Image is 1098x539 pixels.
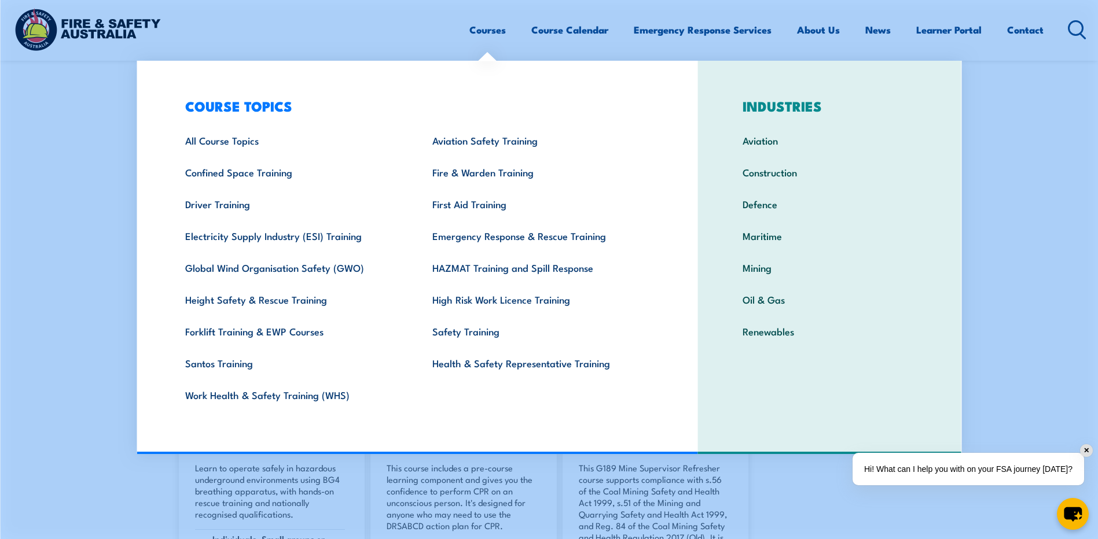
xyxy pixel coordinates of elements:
[195,462,346,520] p: Learn to operate safely in hazardous underground environments using BG4 breathing apparatus, with...
[167,315,414,347] a: Forklift Training & EWP Courses
[167,283,414,315] a: Height Safety & Rescue Training
[469,14,506,45] a: Courses
[725,315,935,347] a: Renewables
[865,14,891,45] a: News
[725,124,935,156] a: Aviation
[387,462,537,531] p: This course includes a pre-course learning component and gives you the confidence to perform CPR ...
[725,283,935,315] a: Oil & Gas
[531,14,608,45] a: Course Calendar
[414,283,662,315] a: High Risk Work Licence Training
[414,156,662,188] a: Fire & Warden Training
[725,188,935,220] a: Defence
[1057,498,1089,530] button: chat-button
[797,14,840,45] a: About Us
[167,156,414,188] a: Confined Space Training
[414,252,662,283] a: HAZMAT Training and Spill Response
[167,347,414,379] a: Santos Training
[167,98,662,114] h3: COURSE TOPICS
[167,379,414,411] a: Work Health & Safety Training (WHS)
[167,252,414,283] a: Global Wind Organisation Safety (GWO)
[414,220,662,252] a: Emergency Response & Rescue Training
[916,14,982,45] a: Learner Portal
[1080,444,1093,457] div: ✕
[725,98,935,114] h3: INDUSTRIES
[414,347,662,379] a: Health & Safety Representative Training
[725,252,935,283] a: Mining
[167,220,414,252] a: Electricity Supply Industry (ESI) Training
[725,220,935,252] a: Maritime
[167,124,414,156] a: All Course Topics
[725,156,935,188] a: Construction
[414,315,662,347] a: Safety Training
[414,124,662,156] a: Aviation Safety Training
[414,188,662,220] a: First Aid Training
[167,188,414,220] a: Driver Training
[853,453,1084,485] div: Hi! What can I help you with on your FSA journey [DATE]?
[634,14,772,45] a: Emergency Response Services
[1007,14,1044,45] a: Contact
